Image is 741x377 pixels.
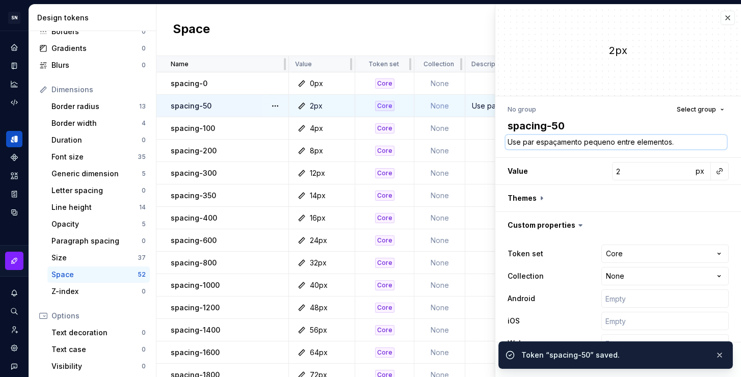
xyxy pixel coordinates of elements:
[51,202,139,212] div: Line height
[310,325,327,335] div: 56px
[47,216,150,232] a: Opacity5
[171,146,217,156] p: spacing-200
[6,204,22,221] div: Data sources
[6,340,22,356] a: Settings
[47,98,150,115] a: Border radius13
[142,237,146,245] div: 0
[414,274,465,297] td: None
[51,135,142,145] div: Duration
[6,39,22,56] a: Home
[47,266,150,283] a: Space52
[47,233,150,249] a: Paragraph spacing0
[171,213,217,223] p: spacing-400
[51,185,142,196] div: Letter spacing
[693,164,707,178] button: px
[37,13,152,23] div: Design tokens
[6,76,22,92] a: Analytics
[51,169,142,179] div: Generic dimension
[51,344,142,355] div: Text case
[142,362,146,370] div: 0
[139,102,146,111] div: 13
[47,199,150,216] a: Line height14
[375,191,394,201] div: Core
[295,60,312,68] p: Value
[6,58,22,74] div: Documentation
[508,316,520,326] label: iOS
[601,289,729,308] input: Empty
[142,287,146,295] div: 0
[310,123,323,133] div: 4px
[508,105,536,114] div: No group
[6,285,22,301] button: Notifications
[51,219,142,229] div: Opacity
[8,12,20,24] div: SN
[51,152,138,162] div: Font size
[138,271,146,279] div: 52
[47,325,150,341] a: Text decoration0
[601,312,729,330] input: Empty
[612,162,693,180] input: 0
[508,293,535,304] label: Android
[375,123,394,133] div: Core
[521,350,707,360] div: Token “spacing-50” saved.
[138,254,146,262] div: 37
[51,118,142,128] div: Border width
[142,220,146,228] div: 5
[310,303,328,313] div: 48px
[375,347,394,358] div: Core
[142,28,146,36] div: 0
[471,60,507,68] p: Description
[414,72,465,95] td: None
[310,213,326,223] div: 16px
[310,146,323,156] div: 8px
[142,170,146,178] div: 5
[375,146,394,156] div: Core
[171,235,217,246] p: spacing-600
[375,303,394,313] div: Core
[6,303,22,319] button: Search ⌘K
[47,166,150,182] a: Generic dimension5
[375,235,394,246] div: Core
[310,168,325,178] div: 12px
[171,347,220,358] p: spacing-1600
[138,153,146,161] div: 35
[506,117,727,135] textarea: spacing-50
[6,358,22,374] button: Contact support
[47,341,150,358] a: Text case0
[142,345,146,354] div: 0
[375,258,394,268] div: Core
[414,117,465,140] td: None
[142,136,146,144] div: 0
[310,347,328,358] div: 64px
[310,101,323,111] div: 2px
[310,258,327,268] div: 32px
[6,321,22,338] a: Invite team
[310,78,323,89] div: 0px
[375,280,394,290] div: Core
[6,186,22,202] a: Storybook stories
[47,149,150,165] a: Font size35
[6,168,22,184] div: Assets
[310,280,328,290] div: 40px
[6,94,22,111] a: Code automation
[508,271,544,281] label: Collection
[142,186,146,195] div: 0
[508,249,543,259] label: Token set
[142,119,146,127] div: 4
[310,235,327,246] div: 24px
[51,311,146,321] div: Options
[6,131,22,147] div: Design tokens
[414,184,465,207] td: None
[414,207,465,229] td: None
[35,57,150,73] a: Blurs0
[35,40,150,57] a: Gradients0
[414,297,465,319] td: None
